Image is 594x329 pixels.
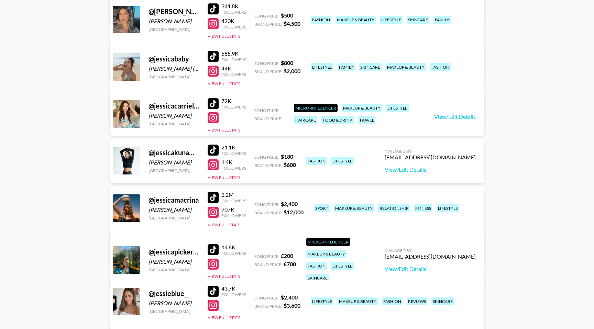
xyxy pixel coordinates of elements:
div: [EMAIL_ADDRESS][DOMAIN_NAME] [385,154,476,161]
span: Song Price: [254,61,279,66]
div: family [433,16,451,24]
div: food & drink [321,116,354,124]
strong: $ 180 [281,153,293,160]
span: Song Price: [254,254,279,259]
strong: $ 2,400 [281,201,298,207]
span: Brand Price: [254,163,282,168]
div: Followers [221,104,246,110]
div: fashion [311,16,331,24]
button: View Full Stats [208,222,240,227]
span: Song Price: [254,202,279,207]
div: [PERSON_NAME] [148,18,199,25]
div: @ jessicacarrielee [148,102,199,110]
div: fashion [306,157,327,165]
button: View Full Stats [208,34,240,39]
div: Followers [221,10,246,15]
div: Followers [221,24,246,30]
div: [EMAIL_ADDRESS][DOMAIN_NAME] [385,253,476,260]
div: 2.2M [221,191,246,198]
div: Followers [221,57,246,62]
div: Managed By [385,149,476,154]
div: fashion [430,63,451,71]
span: Brand Price: [254,210,282,215]
div: 1.4K [221,159,246,166]
div: 21.1K [221,144,246,151]
div: 43.7K [221,285,246,292]
strong: $ 500 [281,12,293,19]
div: 14.8K [221,244,246,251]
strong: £ 200 [281,252,293,259]
span: Song Price: [254,108,279,113]
div: @ jessicababy [148,55,199,63]
div: skincare [407,16,429,24]
div: makeup & beauty [334,204,374,212]
a: View/Edit Details [385,265,476,272]
div: 341.8K [221,3,246,10]
div: @ jessicapickersgill [148,248,199,256]
div: Micro-Influencer [294,104,338,112]
button: View Full Stats [208,274,240,279]
span: Song Price: [254,155,279,160]
div: makeup & beauty [335,16,376,24]
div: Followers [221,292,246,297]
div: @ jessicamacrina [148,196,199,204]
div: 707K [221,206,246,213]
div: makeup & beauty [338,297,378,305]
strong: $ 800 [281,59,293,66]
div: 585.9K [221,50,246,57]
div: Managed By [385,248,476,253]
div: [GEOGRAPHIC_DATA] [148,215,199,220]
div: [PERSON_NAME] [148,159,199,166]
div: reviews [407,297,427,305]
div: skincare [306,274,329,282]
div: lifestyle [331,157,354,165]
span: Brand Price: [254,116,282,121]
div: [PERSON_NAME] [148,206,199,213]
div: [PERSON_NAME] [148,112,199,119]
div: fashion [306,262,327,270]
div: lifestyle [311,297,333,305]
div: fashion [382,297,403,305]
div: Followers [221,166,246,171]
div: Followers [221,151,246,156]
a: View/Edit Details [434,113,476,120]
div: haircare [294,116,317,124]
div: makeup & beauty [386,63,426,71]
span: Song Price: [254,13,279,19]
div: makeup & beauty [306,250,346,258]
div: travel [358,116,375,124]
button: View Full Stats [208,127,240,133]
button: View Full Stats [208,81,240,86]
div: 72K [221,98,246,104]
div: [PERSON_NAME] [148,300,199,307]
div: sport [314,204,330,212]
div: lifestyle [311,63,333,71]
div: relationship [378,204,410,212]
div: lifestyle [386,104,409,112]
div: lifestyle [380,16,403,24]
strong: $ 12,000 [284,209,304,215]
div: family [338,63,355,71]
strong: $ 3,600 [284,302,300,309]
span: Brand Price: [254,304,282,309]
strong: £ 700 [284,261,296,267]
div: Followers [221,213,246,218]
div: makeup & beauty [342,104,382,112]
div: [GEOGRAPHIC_DATA] [148,267,199,272]
div: skincare [359,63,382,71]
div: skincare [431,297,454,305]
div: @ [PERSON_NAME] [148,7,199,16]
strong: $ 4,500 [284,20,300,27]
div: @ jessicakunamalla [148,148,199,157]
span: Song Price: [254,295,279,300]
div: 44K [221,65,246,72]
div: [GEOGRAPHIC_DATA] [148,309,199,314]
div: [PERSON_NAME] [PERSON_NAME] [148,65,199,72]
div: fitness [414,204,432,212]
button: View Full Stats [208,175,240,180]
button: View Full Stats [208,315,240,320]
div: Followers [221,251,246,256]
span: Brand Price: [254,69,282,74]
div: [PERSON_NAME] [148,258,199,265]
div: 420K [221,18,246,24]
